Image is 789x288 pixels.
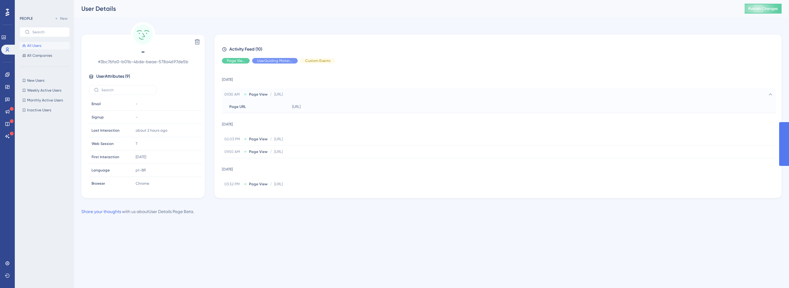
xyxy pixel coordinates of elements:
span: / [270,149,272,154]
span: User Attributes ( 9 ) [96,73,130,80]
span: All Users [27,43,41,48]
span: / [270,137,272,142]
time: about 2 hours ago [136,128,167,133]
span: [URL] [274,149,283,154]
span: 7 [136,141,137,146]
iframe: UserGuiding AI Assistant Launcher [763,264,782,282]
span: - [136,115,137,120]
span: Weekly Active Users [27,88,61,93]
span: Page View [249,137,268,142]
td: [DATE] [222,158,776,178]
span: Page View [249,149,268,154]
span: UserGuiding Material [257,58,293,63]
span: [URL] [274,182,283,187]
div: User Details [81,4,729,13]
div: PEOPLE [20,16,33,21]
button: Inactive Users [20,106,70,114]
span: Language [92,168,110,173]
span: - [89,47,197,57]
span: [URL] [292,104,300,109]
td: [DATE] [222,68,776,88]
span: 09.50 AM [224,149,242,154]
span: Custom Events [305,58,330,63]
span: Email [92,101,101,106]
a: Share your thoughts [81,209,121,214]
input: Search [101,88,151,92]
span: # 3bc76fa0-b01b-4bde-beae-578a4697de5b [89,58,197,65]
time: [DATE] [136,155,146,159]
input: Search [32,30,64,34]
span: pt-BR [136,168,146,173]
span: Web Session [92,141,114,146]
span: Last Interaction [92,128,120,133]
span: 02.03 PM [224,137,242,142]
span: Browser [92,181,105,186]
td: [DATE] [222,113,776,133]
span: / [270,182,272,187]
span: Activity Feed (10) [229,46,262,53]
span: Page View [249,182,268,187]
span: / [270,92,272,97]
span: - [136,101,137,106]
span: Page View [249,92,268,97]
button: New [52,15,70,22]
span: All Companies [27,53,52,58]
span: Page URL [229,104,246,109]
span: Inactive Users [27,108,51,113]
span: [URL] [274,92,283,97]
button: All Users [20,42,70,49]
button: Publish Changes [745,4,782,14]
div: with us about User Details Page Beta . [81,208,194,215]
span: First Interaction [92,154,119,159]
button: Monthly Active Users [20,97,70,104]
span: 03.52 PM [224,182,242,187]
span: New [60,16,67,21]
span: Chrome [136,181,149,186]
span: Monthly Active Users [27,98,63,103]
span: Signup [92,115,104,120]
span: [URL] [274,137,283,142]
span: New Users [27,78,44,83]
button: All Companies [20,52,70,59]
span: Publish Changes [748,6,778,11]
span: Page View [227,58,245,63]
button: New Users [20,77,70,84]
span: 09.30 AM [224,92,242,97]
button: Weekly Active Users [20,87,70,94]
